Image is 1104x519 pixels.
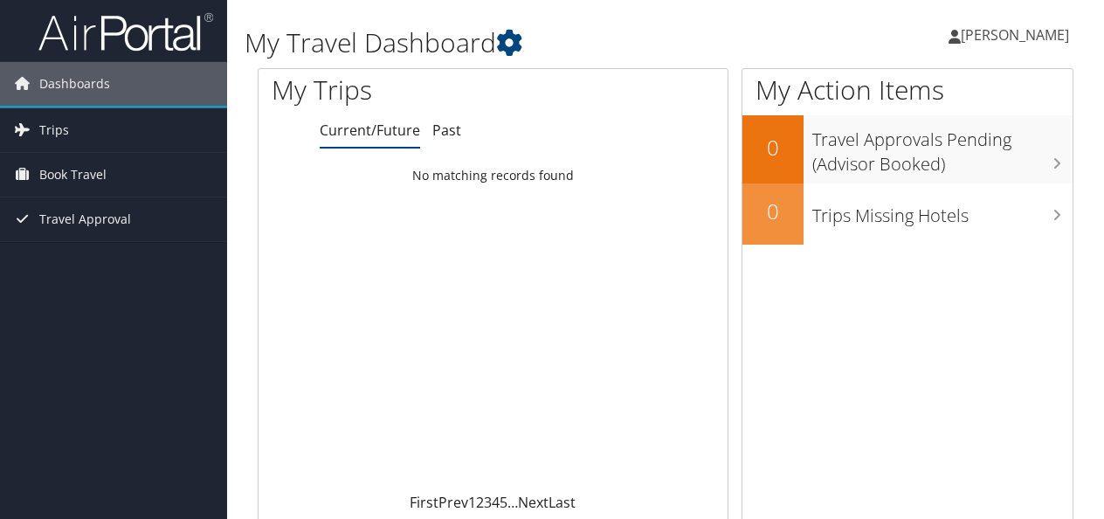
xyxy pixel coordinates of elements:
[500,493,507,512] a: 5
[518,493,549,512] a: Next
[245,24,806,61] h1: My Travel Dashboard
[742,197,804,226] h2: 0
[812,119,1073,176] h3: Travel Approvals Pending (Advisor Booked)
[742,72,1073,108] h1: My Action Items
[410,493,438,512] a: First
[320,121,420,140] a: Current/Future
[812,195,1073,228] h3: Trips Missing Hotels
[507,493,518,512] span: …
[39,197,131,241] span: Travel Approval
[742,183,1073,245] a: 0Trips Missing Hotels
[468,493,476,512] a: 1
[742,115,1073,183] a: 0Travel Approvals Pending (Advisor Booked)
[272,72,519,108] h1: My Trips
[476,493,484,512] a: 2
[39,62,110,106] span: Dashboards
[484,493,492,512] a: 3
[492,493,500,512] a: 4
[432,121,461,140] a: Past
[259,160,728,191] td: No matching records found
[949,9,1087,61] a: [PERSON_NAME]
[742,133,804,163] h2: 0
[38,11,213,52] img: airportal-logo.png
[39,153,107,197] span: Book Travel
[549,493,576,512] a: Last
[438,493,468,512] a: Prev
[961,25,1069,45] span: [PERSON_NAME]
[39,108,69,152] span: Trips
